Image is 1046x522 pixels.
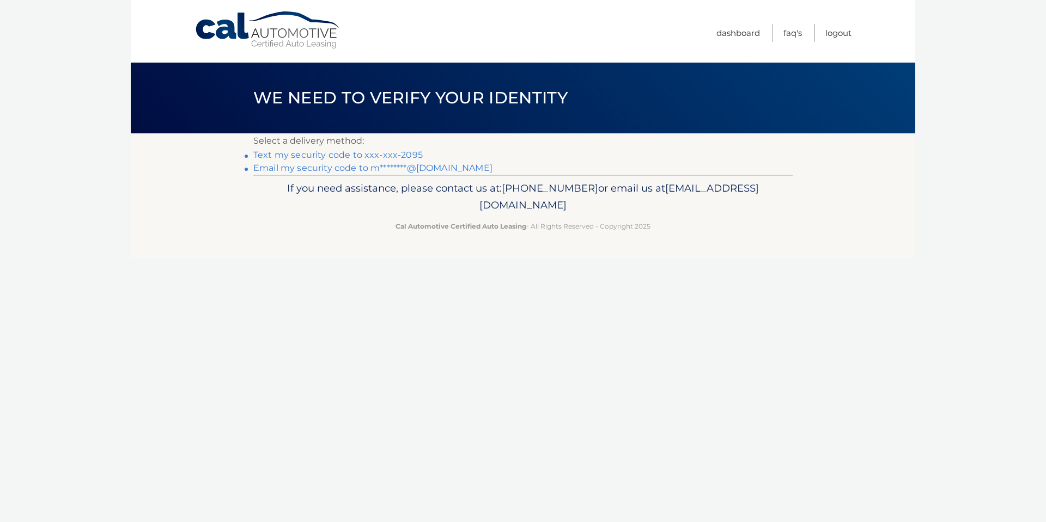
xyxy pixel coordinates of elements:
[260,180,786,214] p: If you need assistance, please contact us at: or email us at
[783,24,802,42] a: FAQ's
[194,11,342,50] a: Cal Automotive
[825,24,852,42] a: Logout
[253,88,568,108] span: We need to verify your identity
[716,24,760,42] a: Dashboard
[253,133,793,149] p: Select a delivery method:
[502,182,598,194] span: [PHONE_NUMBER]
[253,150,423,160] a: Text my security code to xxx-xxx-2095
[260,220,786,232] p: - All Rights Reserved - Copyright 2025
[396,222,526,230] strong: Cal Automotive Certified Auto Leasing
[253,163,492,173] a: Email my security code to m********@[DOMAIN_NAME]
